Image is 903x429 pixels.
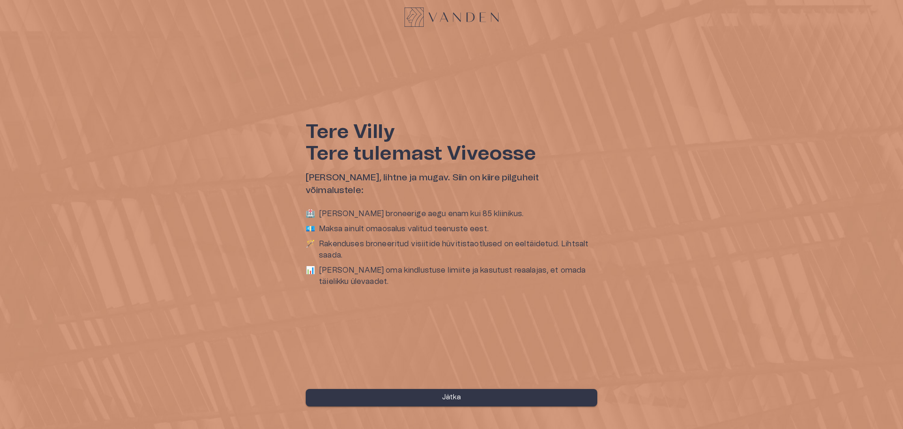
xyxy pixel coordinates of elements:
[306,172,597,197] h6: [PERSON_NAME], lihtne ja mugav. Siin on kiire pilguheit võimalustele:
[306,143,597,164] h1: Tere tulemast Viveosse
[306,389,597,406] button: Jätka
[319,208,523,219] p: [PERSON_NAME] broneerige aegu enam kui 85 kliinikus.
[306,121,597,143] h1: Tere Villy
[306,223,597,235] li: 💶
[319,265,597,287] p: [PERSON_NAME] oma kindlustuse limiite ja kasutust reaalajas, et omada täielikku ülevaadet.
[306,265,597,287] li: 📊
[306,208,597,219] li: 🏥
[442,393,461,403] p: Jätka
[319,223,489,235] p: Maksa ainult omaosalus valitud teenuste eest.
[306,238,597,261] li: 🪄
[319,238,597,261] p: Rakenduses broneeritud visiitide hüvitistaotlused on eeltäidetud. Lihtsalt saada.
